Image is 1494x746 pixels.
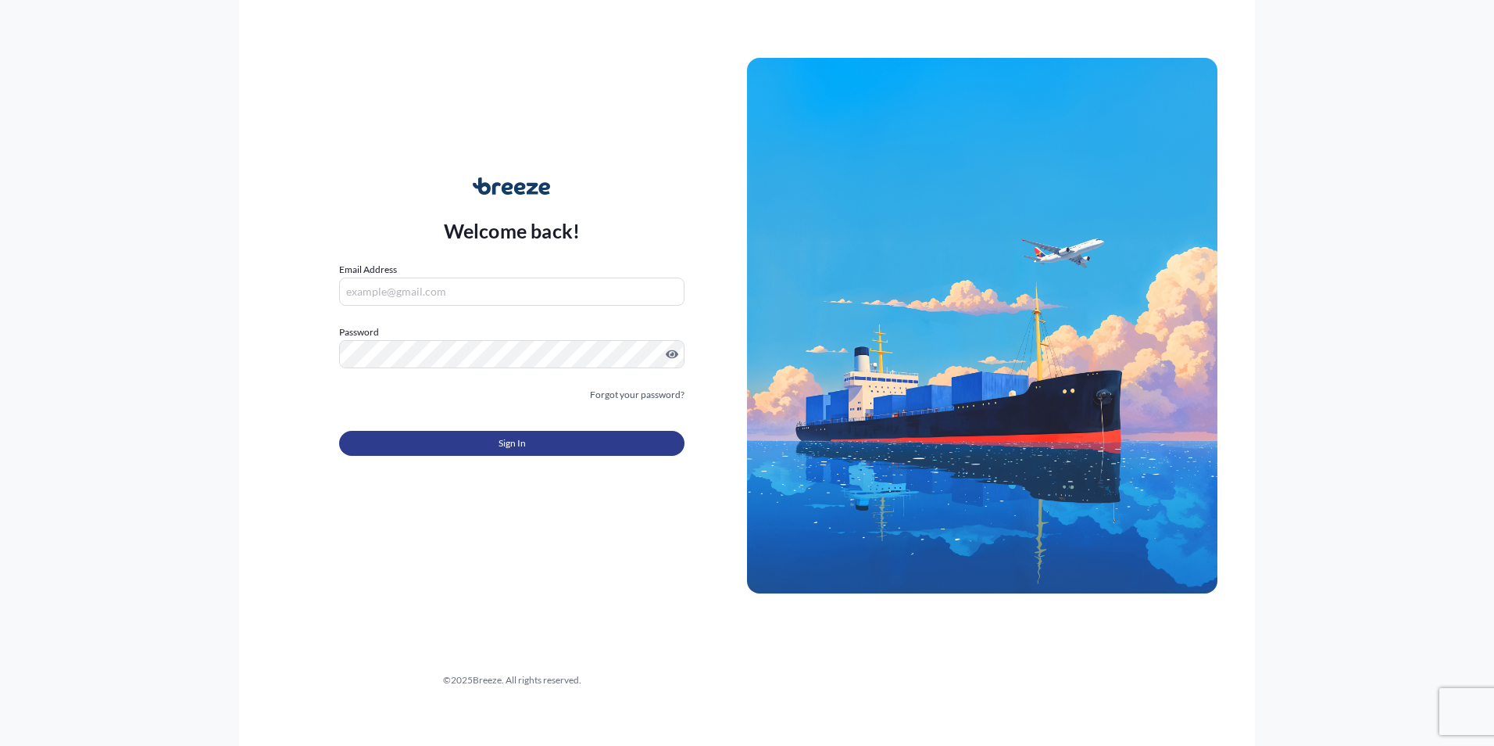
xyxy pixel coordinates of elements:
[499,436,526,451] span: Sign In
[747,58,1217,593] img: Ship illustration
[277,672,747,688] div: © 2025 Breeze. All rights reserved.
[590,387,684,403] a: Forgot your password?
[444,218,581,243] p: Welcome back!
[339,262,397,278] label: Email Address
[339,278,684,306] input: example@gmail.com
[339,431,684,456] button: Sign In
[666,348,678,360] button: Show password
[339,325,684,340] label: Password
